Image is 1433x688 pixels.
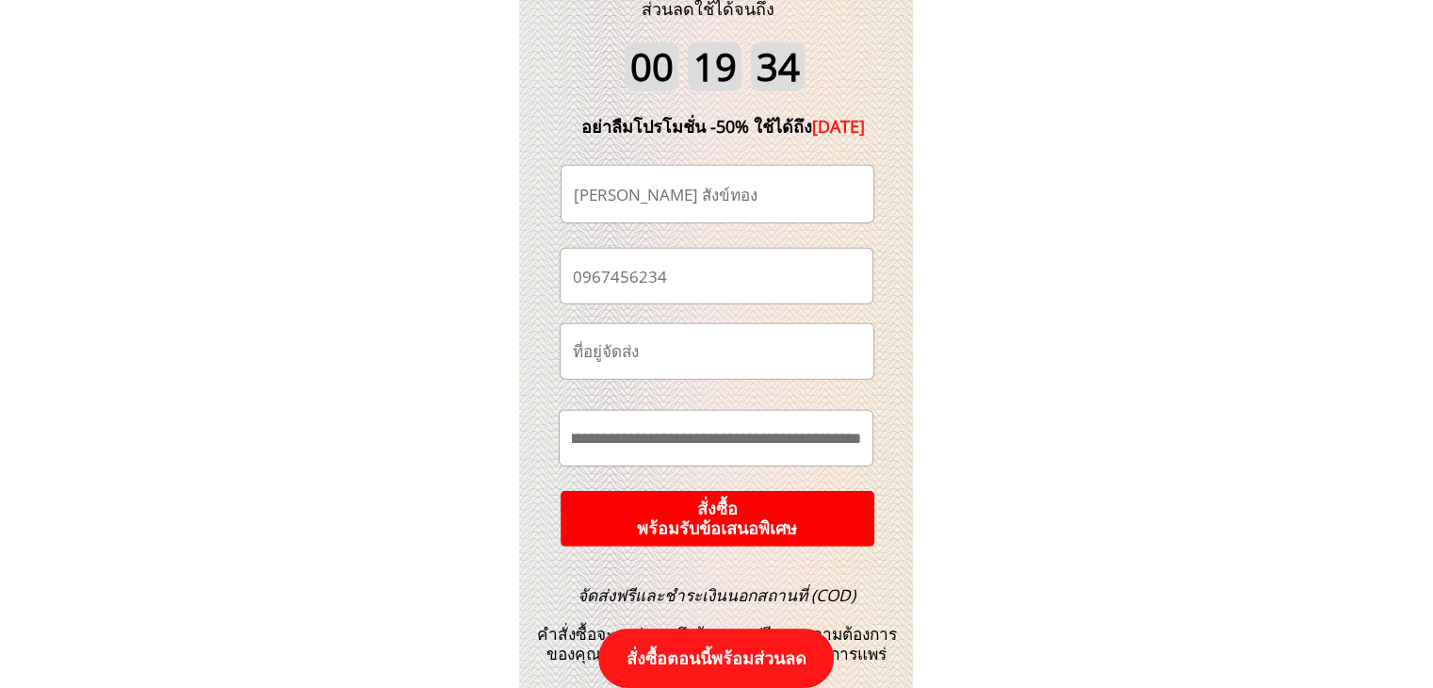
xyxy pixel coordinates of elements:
p: สั่งซื้อ พร้อมรับข้อเสนอพิเศษ [553,489,881,548]
span: จัดส่งฟรีและชำระเงินนอกสถานที่ (COD) [578,584,855,606]
p: สั่งซื้อตอนนี้พร้อมส่วนลด [598,629,834,688]
h3: คำสั่งซื้อจะถูกส่งตรงถึงบ้านคุณฟรีตามความต้องการของคุณในขณะที่ปิดมาตรฐานการป้องกันการแพร่ระบาด [526,586,908,684]
input: ชื่อ-นามสกุล [569,166,866,222]
div: อย่าลืมโปรโมชั่น -50% ใช้ได้ถึง [553,113,894,140]
span: [DATE] [812,115,865,138]
input: เบอร์โทรศัพท์ [568,249,865,303]
input: ที่อยู่จัดส่ง [568,324,866,379]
